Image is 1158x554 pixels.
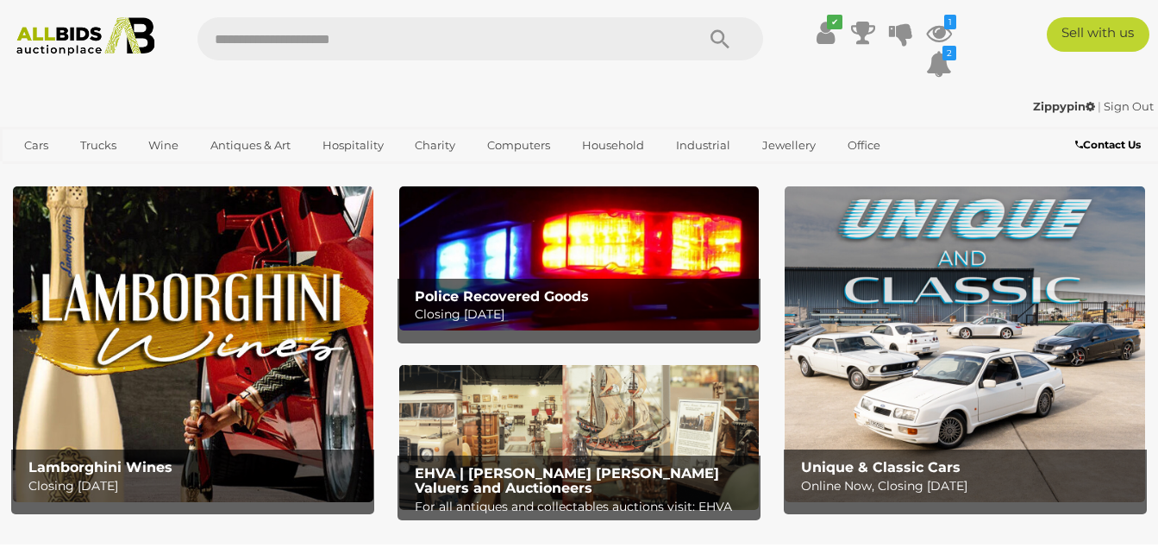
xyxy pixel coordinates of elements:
[571,131,655,160] a: Household
[926,48,952,79] a: 2
[404,131,466,160] a: Charity
[415,465,719,497] b: EHVA | [PERSON_NAME] [PERSON_NAME] Valuers and Auctioneers
[13,160,71,188] a: Sports
[1047,17,1149,52] a: Sell with us
[311,131,395,160] a: Hospitality
[28,459,172,475] b: Lamborghini Wines
[28,475,366,497] p: Closing [DATE]
[9,17,163,56] img: Allbids.com.au
[1075,138,1141,151] b: Contact Us
[199,131,302,160] a: Antiques & Art
[69,131,128,160] a: Trucks
[415,304,752,325] p: Closing [DATE]
[80,160,225,188] a: [GEOGRAPHIC_DATA]
[1033,99,1095,113] strong: Zippypin
[751,131,827,160] a: Jewellery
[13,186,373,502] a: Lamborghini Wines Lamborghini Wines Closing [DATE]
[827,15,842,29] i: ✔
[836,131,892,160] a: Office
[944,15,956,29] i: 1
[13,131,59,160] a: Cars
[1098,99,1101,113] span: |
[399,186,760,331] a: Police Recovered Goods Police Recovered Goods Closing [DATE]
[677,17,763,60] button: Search
[665,131,742,160] a: Industrial
[1033,99,1098,113] a: Zippypin
[785,186,1145,502] a: Unique & Classic Cars Unique & Classic Cars Online Now, Closing [DATE]
[1104,99,1154,113] a: Sign Out
[399,365,760,509] a: EHVA | Evans Hastings Valuers and Auctioneers EHVA | [PERSON_NAME] [PERSON_NAME] Valuers and Auct...
[415,496,752,518] p: For all antiques and collectables auctions visit: EHVA
[415,288,589,305] b: Police Recovered Goods
[785,186,1145,502] img: Unique & Classic Cars
[801,475,1138,497] p: Online Now, Closing [DATE]
[942,46,956,60] i: 2
[812,17,838,48] a: ✔
[13,186,373,502] img: Lamborghini Wines
[926,17,952,48] a: 1
[801,459,961,475] b: Unique & Classic Cars
[399,186,760,331] img: Police Recovered Goods
[399,365,760,509] img: EHVA | Evans Hastings Valuers and Auctioneers
[476,131,561,160] a: Computers
[1075,135,1145,154] a: Contact Us
[137,131,190,160] a: Wine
